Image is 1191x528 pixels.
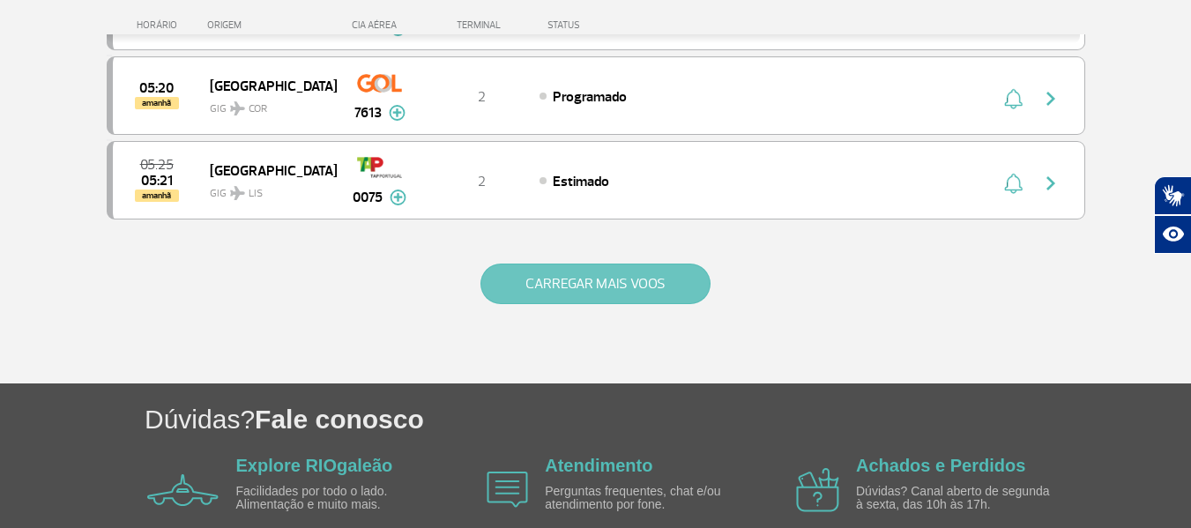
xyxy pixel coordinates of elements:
img: destiny_airplane.svg [230,186,245,200]
span: Programado [553,88,627,106]
img: destiny_airplane.svg [230,101,245,115]
img: mais-info-painel-voo.svg [389,105,406,121]
div: HORÁRIO [112,19,208,31]
span: 2025-08-25 05:21:00 [141,175,173,187]
div: TERMINAL [424,19,539,31]
span: [GEOGRAPHIC_DATA] [210,74,323,97]
div: STATUS [539,19,682,31]
span: GIG [210,176,323,202]
button: CARREGAR MAIS VOOS [480,264,711,304]
img: mais-info-painel-voo.svg [390,190,406,205]
a: Atendimento [545,456,652,475]
img: seta-direita-painel-voo.svg [1040,88,1061,109]
img: airplane icon [147,474,219,506]
span: 0075 [353,187,383,208]
p: Perguntas frequentes, chat e/ou atendimento por fone. [545,485,748,512]
span: 7613 [354,102,382,123]
span: 2 [478,88,486,106]
a: Achados e Perdidos [856,456,1025,475]
span: amanhã [135,190,179,202]
span: LIS [249,186,263,202]
button: Abrir recursos assistivos. [1154,215,1191,254]
span: 2025-08-25 05:25:00 [140,159,174,171]
span: 2 [478,173,486,190]
img: airplane icon [796,468,839,512]
button: Abrir tradutor de língua de sinais. [1154,176,1191,215]
span: amanhã [135,97,179,109]
p: Facilidades por todo o lado. Alimentação e muito mais. [236,485,439,512]
h1: Dúvidas? [145,401,1191,437]
img: sino-painel-voo.svg [1004,173,1023,194]
span: COR [249,101,267,117]
span: GIG [210,92,323,117]
img: sino-painel-voo.svg [1004,88,1023,109]
span: [GEOGRAPHIC_DATA] [210,159,323,182]
div: Plugin de acessibilidade da Hand Talk. [1154,176,1191,254]
img: airplane icon [487,472,528,508]
span: Fale conosco [255,405,424,434]
a: Explore RIOgaleão [236,456,393,475]
span: 2025-08-25 05:20:00 [139,82,174,94]
div: ORIGEM [207,19,336,31]
p: Dúvidas? Canal aberto de segunda à sexta, das 10h às 17h. [856,485,1059,512]
div: CIA AÉREA [336,19,424,31]
img: seta-direita-painel-voo.svg [1040,173,1061,194]
span: Estimado [553,173,609,190]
